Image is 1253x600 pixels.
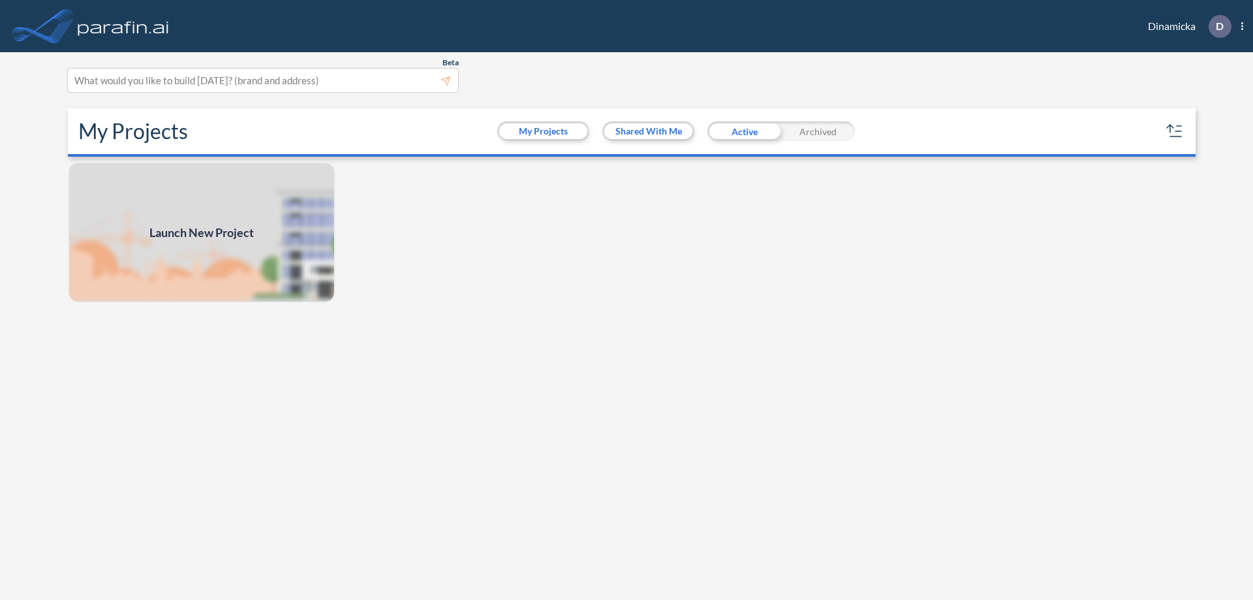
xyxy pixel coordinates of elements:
[604,123,692,139] button: Shared With Me
[1216,20,1224,32] p: D
[1128,15,1243,38] div: Dinamicka
[68,162,335,303] img: add
[707,121,781,141] div: Active
[442,57,459,68] span: Beta
[78,119,188,144] h2: My Projects
[781,121,855,141] div: Archived
[75,13,172,39] img: logo
[68,162,335,303] a: Launch New Project
[1164,121,1185,142] button: sort
[499,123,587,139] button: My Projects
[149,224,254,242] span: Launch New Project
